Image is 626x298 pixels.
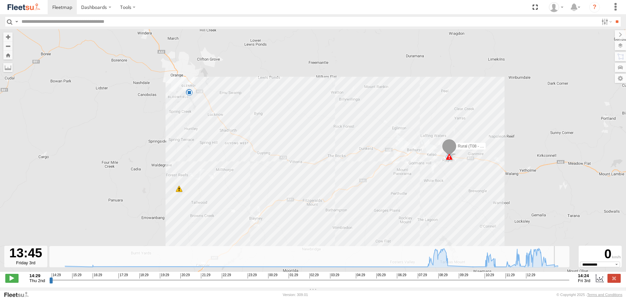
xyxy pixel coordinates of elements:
[397,273,406,278] span: 06:29
[180,273,190,278] span: 20:29
[446,154,452,160] div: 10
[52,273,61,278] span: 14:29
[93,273,102,278] span: 16:29
[580,247,621,262] div: 0
[5,274,19,282] label: Play/Stop
[547,2,566,12] div: Darren Small
[526,273,535,278] span: 12:29
[607,274,621,282] label: Close
[599,17,613,26] label: Search Filter Options
[556,293,622,297] div: © Copyright 2025 -
[289,273,298,278] span: 01:29
[615,74,626,83] label: Map Settings
[248,273,257,278] span: 23:29
[3,32,13,41] button: Zoom in
[356,273,365,278] span: 04:29
[485,273,494,278] span: 10:29
[578,273,590,278] strong: 14:24
[3,41,13,51] button: Zoom out
[4,291,34,298] a: Visit our Website
[72,273,81,278] span: 15:29
[330,273,339,278] span: 03:29
[438,273,448,278] span: 08:29
[3,63,13,72] label: Measure
[457,144,514,149] span: Rural (T08 - [PERSON_NAME])
[7,3,41,12] img: fleetsu-logo-horizontal.svg
[506,273,515,278] span: 11:29
[589,2,600,13] i: ?
[283,293,308,297] div: Version: 309.01
[310,273,319,278] span: 02:29
[376,273,386,278] span: 05:29
[160,273,169,278] span: 19:29
[459,273,468,278] span: 09:29
[29,278,45,283] span: Thu 2nd Oct 2025
[268,273,277,278] span: 00:29
[139,273,149,278] span: 18:29
[201,273,210,278] span: 21:29
[587,293,622,297] a: Terms and Conditions
[3,51,13,60] button: Zoom Home
[14,17,19,26] label: Search Query
[119,273,128,278] span: 17:29
[578,278,590,283] span: Fri 3rd Oct 2025
[222,273,231,278] span: 22:29
[29,273,45,278] strong: 14:29
[418,273,427,278] span: 07:29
